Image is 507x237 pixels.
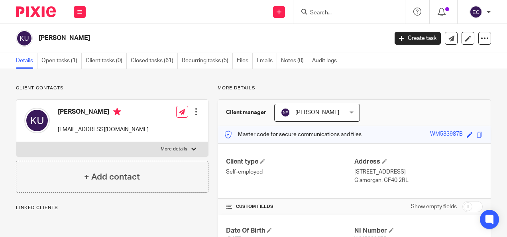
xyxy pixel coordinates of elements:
h4: Date Of Birth [226,227,354,235]
img: svg%3E [16,30,33,47]
p: Glamorgan, CF40 2RL [354,176,483,184]
label: Show empty fields [411,203,457,211]
h4: [PERSON_NAME] [58,108,149,118]
img: svg%3E [470,6,482,18]
p: Master code for secure communications and files [224,130,362,138]
p: More details [161,146,187,152]
p: Client contacts [16,85,208,91]
a: Files [237,53,253,69]
img: Pixie [16,6,56,17]
img: svg%3E [24,108,50,133]
a: Recurring tasks (5) [182,53,233,69]
a: Audit logs [312,53,341,69]
a: Details [16,53,37,69]
input: Search [309,10,381,17]
h4: NI Number [354,227,483,235]
a: Notes (0) [281,53,308,69]
a: Open tasks (1) [41,53,82,69]
p: [STREET_ADDRESS] [354,168,483,176]
a: Create task [395,32,441,45]
h4: Client type [226,158,354,166]
a: Client tasks (0) [86,53,127,69]
a: Closed tasks (61) [131,53,178,69]
h4: + Add contact [84,171,140,183]
h4: CUSTOM FIELDS [226,203,354,210]
h2: [PERSON_NAME] [39,34,314,42]
div: WM533987B [430,130,463,139]
i: Primary [113,108,121,116]
p: Self-employed [226,168,354,176]
p: Linked clients [16,205,208,211]
img: svg%3E [281,108,290,117]
h4: Address [354,158,483,166]
span: [PERSON_NAME] [295,110,339,115]
a: Emails [257,53,277,69]
p: More details [218,85,491,91]
p: [EMAIL_ADDRESS][DOMAIN_NAME] [58,126,149,134]
h3: Client manager [226,109,266,117]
